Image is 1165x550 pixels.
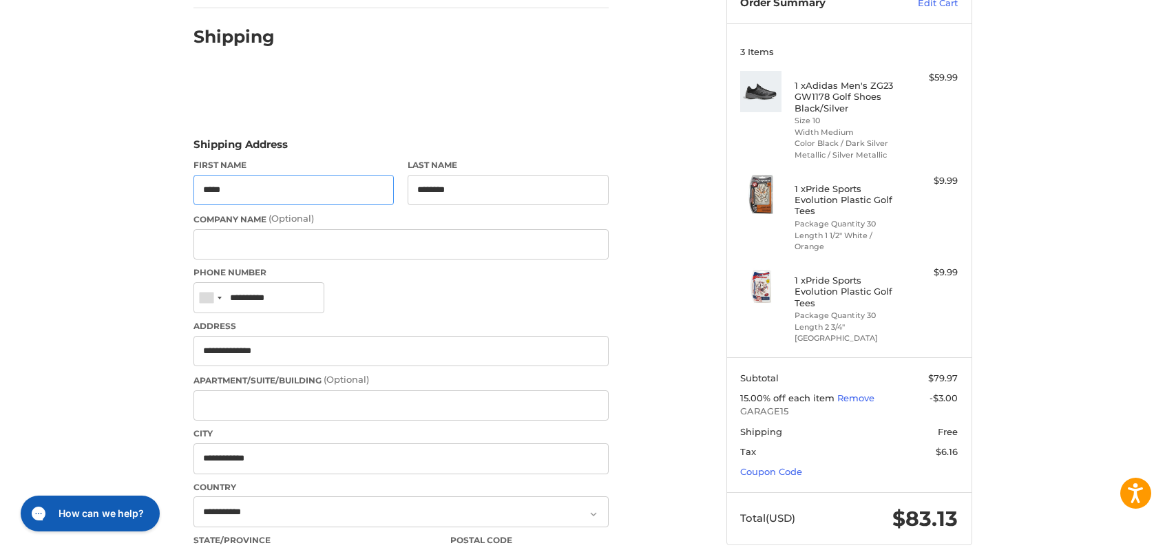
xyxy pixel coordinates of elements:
span: -$3.00 [930,392,958,403]
span: Shipping [740,426,782,437]
iframe: Gorgias live chat messenger [14,491,164,536]
label: State/Province [193,534,437,547]
span: $79.97 [928,372,958,383]
legend: Shipping Address [193,137,288,159]
small: (Optional) [269,213,314,224]
span: $6.16 [936,446,958,457]
span: Total (USD) [740,511,795,525]
label: City [193,427,609,440]
h3: 3 Items [740,46,958,57]
label: Postal Code [450,534,609,547]
label: Apartment/Suite/Building [193,373,609,387]
h4: 1 x Pride Sports Evolution Plastic Golf Tees [795,183,900,217]
div: $9.99 [903,174,958,188]
h2: Shipping [193,26,275,47]
li: Length 1 1/2" White / Orange [795,230,900,253]
span: GARAGE15 [740,405,958,419]
div: $9.99 [903,266,958,279]
a: Coupon Code [740,466,802,477]
label: Phone Number [193,266,609,279]
label: Company Name [193,212,609,226]
label: Last Name [408,159,609,171]
li: Width Medium [795,127,900,138]
small: (Optional) [324,374,369,385]
h4: 1 x Pride Sports Evolution Plastic Golf Tees [795,275,900,308]
a: Remove [837,392,874,403]
li: Length 2 3/4" [GEOGRAPHIC_DATA] [795,321,900,344]
li: Size 10 [795,115,900,127]
span: 15.00% off each item [740,392,837,403]
li: Package Quantity 30 [795,218,900,230]
span: $83.13 [892,506,958,531]
div: $59.99 [903,71,958,85]
label: Country [193,481,609,494]
label: Address [193,320,609,332]
li: Color Black / Dark Silver Metallic / Silver Metallic [795,138,900,160]
span: Tax [740,446,756,457]
span: Free [938,426,958,437]
h4: 1 x Adidas Men's ZG23 GW1178 Golf Shoes Black/Silver [795,80,900,114]
span: Subtotal [740,372,779,383]
label: First Name [193,159,395,171]
li: Package Quantity 30 [795,310,900,321]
